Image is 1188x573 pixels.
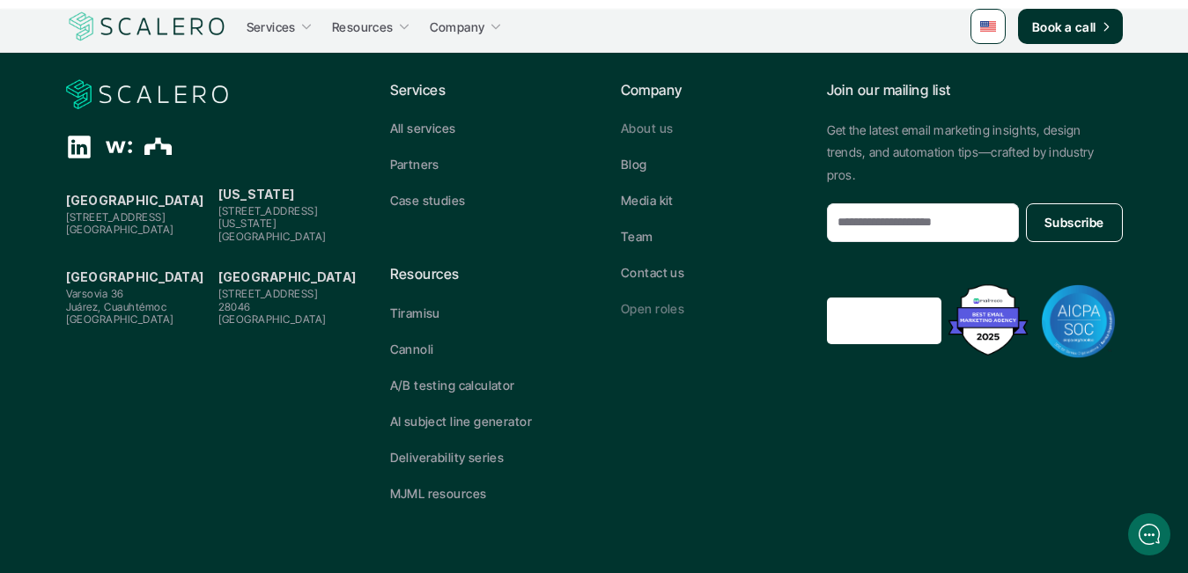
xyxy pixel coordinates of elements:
[390,412,568,430] a: AI subject line generator
[827,79,1123,102] p: Join our mailing list
[66,300,167,313] span: Juárez, Cuauhtémoc
[66,10,228,43] img: Scalero company logo
[66,193,204,208] strong: [GEOGRAPHIC_DATA]
[621,119,799,137] a: About us
[66,223,174,236] span: [GEOGRAPHIC_DATA]
[390,484,568,503] a: MJML resources
[1044,213,1104,231] p: Subscribe
[621,227,799,246] a: Team
[1032,18,1096,36] p: Book a call
[390,340,434,358] p: Cannoli
[621,155,647,173] p: Blog
[390,155,568,173] a: Partners
[390,191,466,209] p: Case studies
[218,204,319,217] span: [STREET_ADDRESS]
[390,340,568,358] a: Cannoli
[114,244,211,258] span: New conversation
[390,263,568,286] p: Resources
[390,119,456,137] p: All services
[390,191,568,209] a: Case studies
[145,133,173,160] div: The Org
[390,376,515,394] p: A/B testing calculator
[66,78,228,112] img: Scalero company logo for dark backgrounds
[390,448,568,466] a: Deliverability series
[66,269,204,284] strong: [GEOGRAPHIC_DATA]
[66,312,174,326] span: [GEOGRAPHIC_DATA]
[621,263,684,282] p: Contact us
[66,11,228,42] a: Scalero company logo
[1128,513,1170,555] iframe: gist-messenger-bubble-iframe
[218,217,327,242] span: [US_STATE][GEOGRAPHIC_DATA]
[390,376,568,394] a: A/B testing calculator
[218,300,327,326] span: 28046 [GEOGRAPHIC_DATA]
[218,287,319,300] span: [STREET_ADDRESS]
[218,187,295,202] strong: [US_STATE]
[218,269,357,284] strong: [GEOGRAPHIC_DATA]
[1042,284,1116,358] img: AICPA SOC badge
[390,79,568,102] p: Services
[430,18,485,36] p: Company
[944,280,1032,360] img: Best Email Marketing Agency 2025 - Recognized by Mailmodo
[390,155,439,173] p: Partners
[390,304,440,322] p: Tiramisu
[621,299,799,318] a: Open roles
[390,304,568,322] a: Tiramisu
[390,448,505,466] p: Deliverability series
[66,79,228,111] a: Scalero company logo for dark backgrounds
[621,155,799,173] a: Blog
[827,119,1123,186] p: Get the latest email marketing insights, design trends, and automation tips—crafted by industry p...
[66,287,124,300] span: Varsovia 36
[332,18,394,36] p: Resources
[621,299,684,318] p: Open roles
[390,484,487,503] p: MJML resources
[147,459,223,471] span: We run on Gist
[621,79,799,102] p: Company
[621,263,799,282] a: Contact us
[66,134,92,160] div: Linkedin
[26,117,326,202] h2: Let us know if we can help with lifecycle marketing.
[66,210,166,224] span: [STREET_ADDRESS]
[621,119,673,137] p: About us
[621,191,799,209] a: Media kit
[1026,203,1122,242] button: Subscribe
[247,18,296,36] p: Services
[1018,9,1123,44] a: Book a call
[27,233,325,268] button: New conversation
[390,412,533,430] p: AI subject line generator
[26,85,326,114] h1: Hi! Welcome to [GEOGRAPHIC_DATA].
[106,134,132,160] div: Wellfound
[621,227,653,246] p: Team
[390,119,568,137] a: All services
[621,191,674,209] p: Media kit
